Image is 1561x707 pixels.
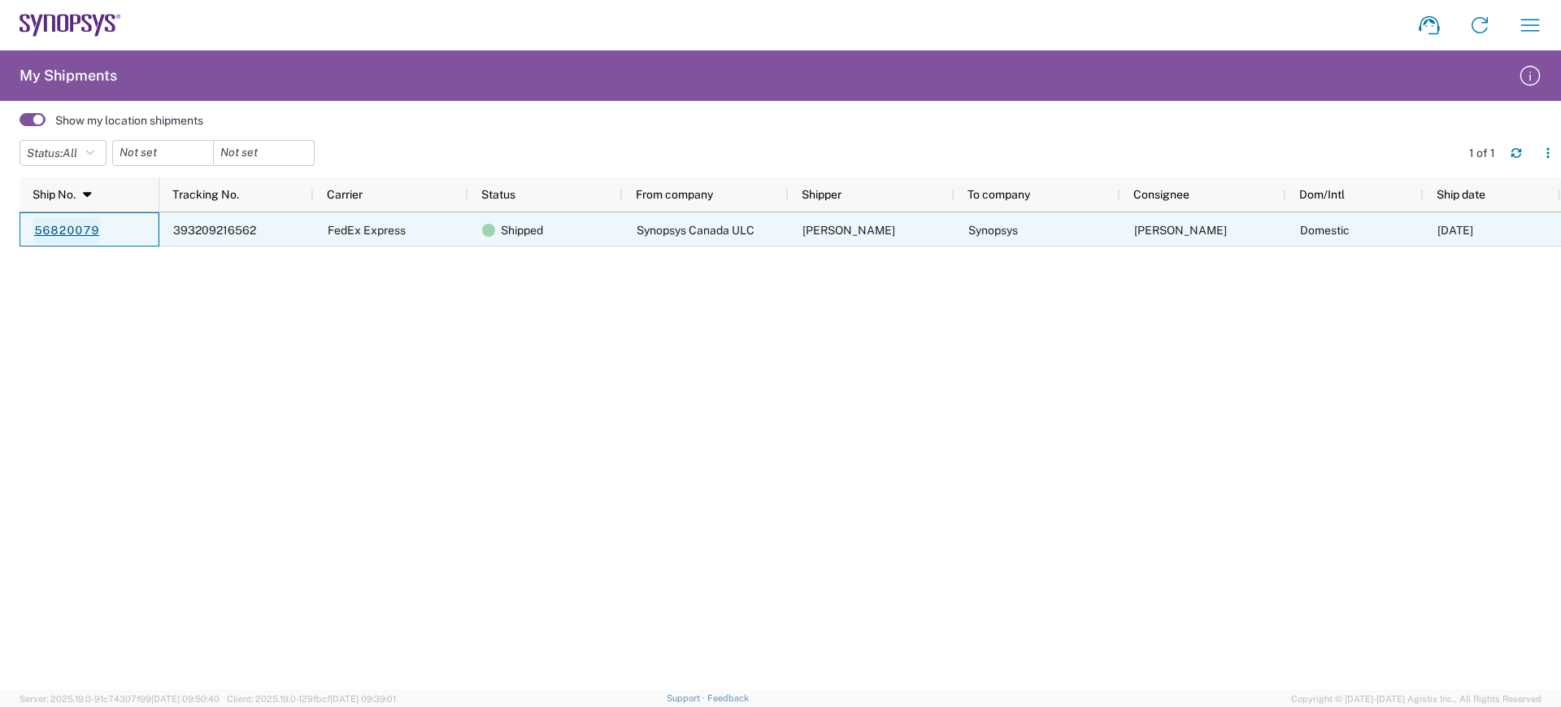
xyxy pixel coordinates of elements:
[214,141,314,165] input: Not set
[481,188,515,201] span: Status
[173,224,256,237] span: 393209216562
[33,217,100,243] a: 56820079
[637,224,754,237] span: Synopsys Canada ULC
[20,66,117,85] h2: My Shipments
[1437,188,1485,201] span: Ship date
[55,113,203,128] label: Show my location shipments
[1291,692,1541,706] span: Copyright © [DATE]-[DATE] Agistix Inc., All Rights Reserved
[330,694,396,704] span: [DATE] 09:39:01
[967,188,1030,201] span: To company
[1299,188,1345,201] span: Dom/Intl
[1469,146,1498,160] div: 1 of 1
[151,694,220,704] span: [DATE] 09:50:40
[172,188,239,201] span: Tracking No.
[667,693,707,703] a: Support
[20,694,220,704] span: Server: 2025.19.0-91c74307f99
[328,224,406,237] span: FedEx Express
[802,188,841,201] span: Shipper
[33,188,76,201] span: Ship No.
[707,693,749,703] a: Feedback
[636,188,713,201] span: From company
[113,141,213,165] input: Not set
[327,188,363,201] span: Carrier
[501,213,543,247] span: Shipped
[20,140,107,166] button: Status:All
[1437,224,1473,237] span: 09/15/2025
[802,224,895,237] span: Janet Dewey
[63,146,77,159] span: All
[227,694,396,704] span: Client: 2025.19.0-129fbcf
[1133,188,1189,201] span: Consignee
[968,224,1018,237] span: Synopsys
[1300,224,1350,237] span: Domestic
[1134,224,1227,237] span: Bryan Kwan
